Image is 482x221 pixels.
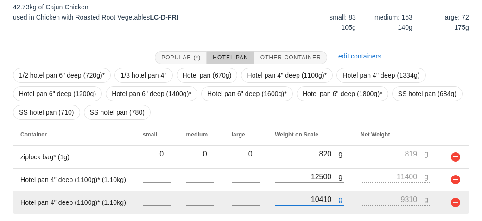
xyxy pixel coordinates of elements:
[120,68,166,82] span: 1/3 hotel pan 4"
[207,51,254,64] button: Hotel Pan
[150,13,178,21] strong: LC-D-FRI
[161,54,201,61] span: Popular (*)
[20,131,47,138] span: Container
[338,193,344,205] div: g
[303,87,382,101] span: Hotel pan 6" deep (1800g)*
[13,123,135,146] th: Container: Not sorted. Activate to sort ascending.
[424,193,430,205] div: g
[301,10,358,34] div: small: 83 105g
[90,105,145,119] span: SS hotel pan (780)
[254,51,327,64] button: Other Container
[179,123,224,146] th: medium: Not sorted. Activate to sort ascending.
[361,131,390,138] span: Net Weight
[13,146,135,169] td: ziplock bag* (1g)
[19,105,74,119] span: SS hotel pan (710)
[338,170,344,182] div: g
[207,87,287,101] span: Hotel pan 6" deep (1600g)*
[224,123,267,146] th: large: Not sorted. Activate to sort ascending.
[338,52,381,60] a: edit containers
[439,123,469,146] th: Not sorted. Activate to sort ascending.
[414,10,471,34] div: large: 72 175g
[338,148,344,160] div: g
[112,87,191,101] span: Hotel pan 6" deep (1400g)*
[232,131,245,138] span: large
[358,10,414,34] div: medium: 153 140g
[19,87,96,101] span: Hotel pan 6" deep (1200g)
[247,68,327,82] span: Hotel pan 4" deep (1100g)*
[275,131,318,138] span: Weight on Scale
[19,68,105,82] span: 1/2 hotel pan 6" deep (720g)*
[13,169,135,191] td: Hotel pan 4" deep (1100g)* (1.10kg)
[155,51,207,64] button: Popular (*)
[398,87,457,101] span: SS hotel pan (684g)
[212,54,248,61] span: Hotel Pan
[342,68,419,82] span: Hotel pan 4" deep (1334g)
[267,123,353,146] th: Weight on Scale: Not sorted. Activate to sort ascending.
[183,68,232,82] span: Hotel pan (670g)
[424,148,430,160] div: g
[143,131,157,138] span: small
[424,170,430,182] div: g
[353,123,439,146] th: Net Weight: Not sorted. Activate to sort ascending.
[186,131,208,138] span: medium
[13,191,135,214] td: Hotel pan 4" deep (1100g)* (1.10kg)
[260,54,321,61] span: Other Container
[135,123,178,146] th: small: Not sorted. Activate to sort ascending.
